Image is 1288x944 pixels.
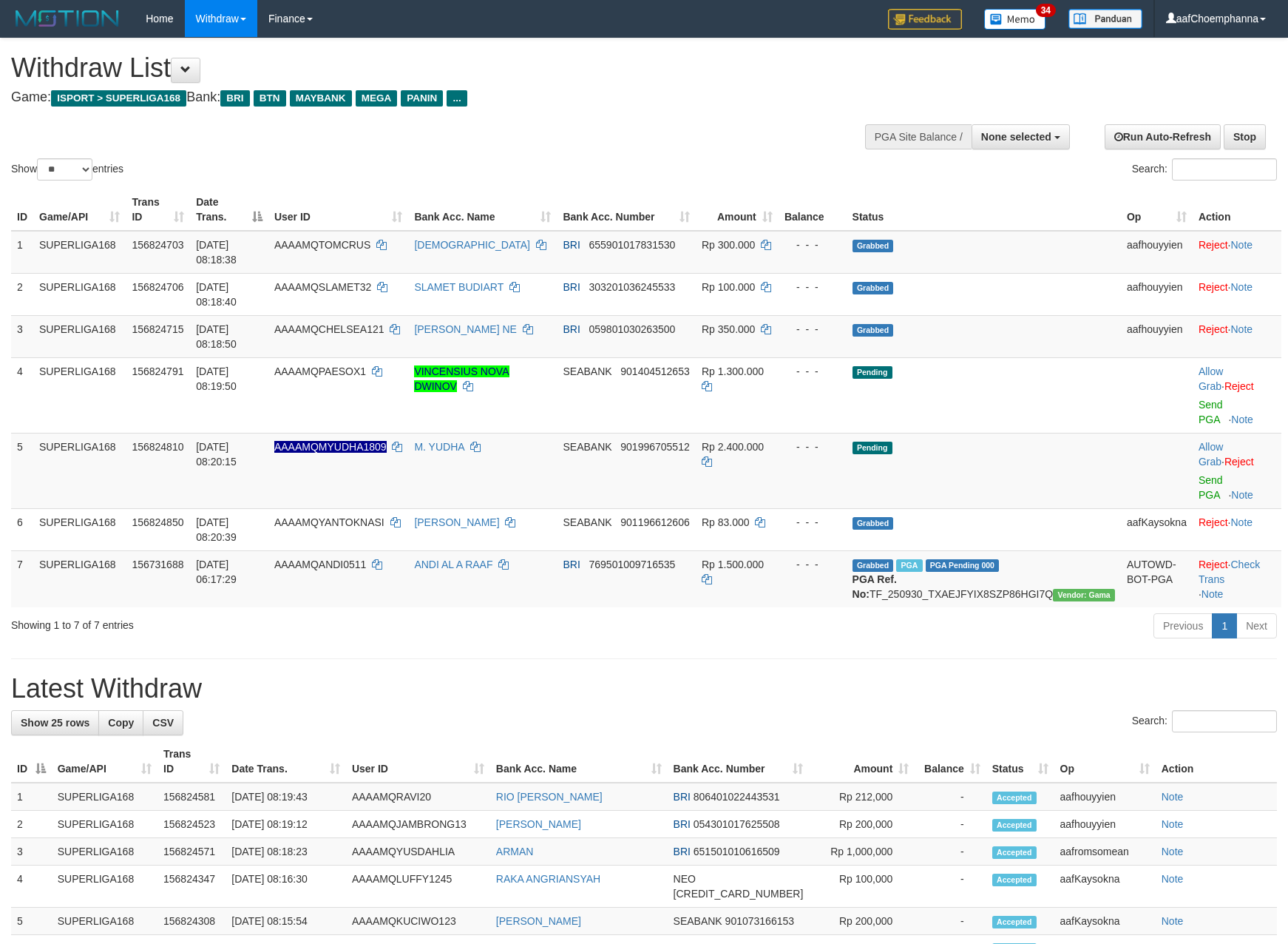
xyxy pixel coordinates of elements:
[865,124,972,149] div: PGA Site Balance /
[1121,231,1193,274] td: aafhouyyien
[157,866,226,908] td: 156824347
[346,866,490,908] td: AAAAMQLUFFY1245
[702,559,764,570] span: Rp 1.500.000
[694,846,780,857] span: Copy 651501010616509 to clipboard
[809,741,915,783] th: Amount: activate to sort column ascending
[414,365,509,392] a: VINCENSIUS NOVA DWINOV
[784,515,841,530] div: - - -
[11,741,52,783] th: ID: activate to sort column descending
[52,908,157,935] td: SUPERLIGA168
[725,915,794,927] span: Copy 901073166153 to clipboard
[1121,508,1193,550] td: aafKaysokna
[589,323,675,335] span: Copy 059801030263500 to clipboard
[1199,441,1224,468] span: ·
[268,189,409,231] th: User ID: activate to sort column ascending
[33,550,126,607] td: SUPERLIGA168
[447,90,467,107] span: ...
[33,433,126,508] td: SUPERLIGA168
[1193,231,1281,274] td: ·
[853,324,894,337] span: Grabbed
[132,365,183,377] span: 156824791
[226,866,346,908] td: [DATE] 08:16:30
[1193,433,1281,508] td: ·
[196,239,237,266] span: [DATE] 08:18:38
[563,239,580,251] span: BRI
[1231,281,1253,293] a: Note
[33,231,126,274] td: SUPERLIGA168
[1199,516,1228,528] a: Reject
[1105,124,1221,149] a: Run Auto-Refresh
[784,439,841,454] div: - - -
[853,366,892,379] span: Pending
[1193,315,1281,357] td: ·
[152,717,174,729] span: CSV
[992,792,1037,804] span: Accepted
[346,783,490,811] td: AAAAMQRAVI20
[52,866,157,908] td: SUPERLIGA168
[620,365,689,377] span: Copy 901404512653 to clipboard
[972,124,1070,149] button: None selected
[1121,550,1193,607] td: AUTOWD-BOT-PGA
[1162,915,1184,927] a: Note
[1199,281,1228,293] a: Reject
[1224,380,1254,392] a: Reject
[620,516,689,528] span: Copy 901196612606 to clipboard
[674,888,804,900] span: Copy 5859459116730044 to clipboard
[674,846,691,857] span: BRI
[702,516,750,528] span: Rp 83.000
[888,9,962,30] img: Feedback.jpg
[190,189,268,231] th: Date Trans.: activate to sort column descending
[356,90,398,107] span: MEGA
[926,559,1000,572] span: PGA Pending
[853,282,894,294] span: Grabbed
[33,357,126,433] td: SUPERLIGA168
[589,281,675,293] span: Copy 303201036245533 to clipboard
[915,908,986,935] td: -
[1054,811,1156,838] td: aafhouyyien
[11,612,526,633] div: Showing 1 to 7 of 7 entries
[108,717,134,729] span: Copy
[563,365,611,377] span: SEABANK
[1054,908,1156,935] td: aafKaysokna
[33,273,126,315] td: SUPERLIGA168
[1201,588,1224,600] a: Note
[132,559,183,570] span: 156731688
[674,873,696,885] span: NEO
[496,818,581,830] a: [PERSON_NAME]
[702,441,764,453] span: Rp 2.400.000
[408,189,557,231] th: Bank Acc. Name: activate to sort column ascending
[490,741,668,783] th: Bank Acc. Name: activate to sort column ascending
[1121,315,1193,357] td: aafhouyyien
[11,866,52,908] td: 4
[809,783,915,811] td: Rp 212,000
[496,873,600,885] a: RAKA ANGRIANSYAH
[346,908,490,935] td: AAAAMQKUCIWO123
[986,741,1054,783] th: Status: activate to sort column ascending
[702,323,755,335] span: Rp 350.000
[674,818,691,830] span: BRI
[563,323,580,335] span: BRI
[11,838,52,866] td: 3
[346,741,490,783] th: User ID: activate to sort column ascending
[11,674,1277,704] h1: Latest Withdraw
[915,811,986,838] td: -
[1212,613,1237,638] a: 1
[196,441,237,468] span: [DATE] 08:20:15
[1231,414,1253,425] a: Note
[1224,124,1266,149] a: Stop
[1132,710,1277,732] label: Search:
[52,811,157,838] td: SUPERLIGA168
[52,741,157,783] th: Game/API: activate to sort column ascending
[274,365,366,377] span: AAAAMQPAESOX1
[992,819,1037,832] span: Accepted
[1054,866,1156,908] td: aafKaysokna
[1036,4,1056,17] span: 34
[274,441,387,453] span: Nama rekening ada tanda titik/strip, harap diedit
[414,441,464,453] a: M. YUDHA
[1224,456,1254,468] a: Reject
[1172,158,1277,181] input: Search:
[143,710,183,735] a: CSV
[196,516,237,543] span: [DATE] 08:20:39
[37,158,92,181] select: Showentries
[157,838,226,866] td: 156824571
